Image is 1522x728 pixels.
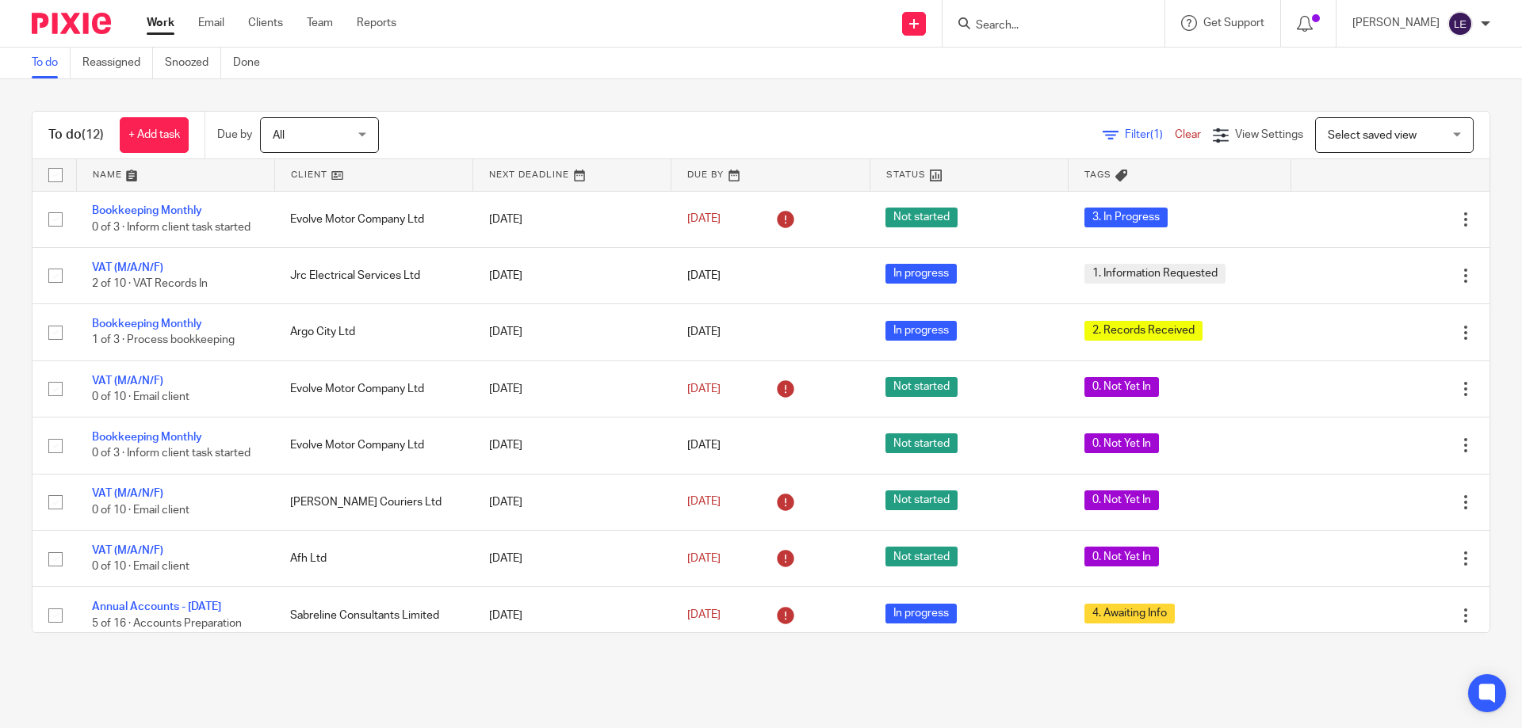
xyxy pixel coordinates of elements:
input: Search [974,19,1117,33]
a: Reassigned [82,48,153,78]
span: Not started [885,547,958,566]
span: 0 of 10 · Email client [92,391,189,402]
span: [DATE] [687,553,721,564]
span: Select saved view [1328,130,1417,141]
a: Email [198,15,224,31]
span: 0 of 3 · Inform client task started [92,222,250,233]
span: 0 of 10 · Email client [92,561,189,572]
td: [PERSON_NAME] Couriers Ltd [274,474,472,530]
td: Evolve Motor Company Ltd [274,360,472,417]
td: [DATE] [473,417,671,474]
span: 2 of 10 · VAT Records In [92,278,208,289]
a: Bookkeeping Monthly [92,318,202,330]
td: Evolve Motor Company Ltd [274,191,472,247]
span: 4. Awaiting Info [1084,604,1175,623]
span: Get Support [1203,17,1264,29]
a: VAT (M/A/N/F) [92,488,163,499]
span: 0. Not Yet In [1084,490,1159,510]
span: Not started [885,377,958,397]
span: Not started [885,433,958,453]
span: (12) [82,128,104,141]
img: svg%3E [1447,11,1473,36]
span: 1. Information Requested [1084,264,1226,284]
a: Bookkeeping Monthly [92,205,202,216]
p: [PERSON_NAME] [1352,15,1440,31]
a: Reports [357,15,396,31]
span: [DATE] [687,214,721,225]
td: [DATE] [473,360,671,417]
span: [DATE] [687,383,721,394]
a: Snoozed [165,48,221,78]
td: [DATE] [473,531,671,587]
span: In progress [885,264,957,284]
a: VAT (M/A/N/F) [92,375,163,387]
a: Clear [1175,129,1201,140]
span: [DATE] [687,497,721,508]
a: To do [32,48,71,78]
td: [DATE] [473,191,671,247]
a: Done [233,48,272,78]
a: VAT (M/A/N/F) [92,262,163,273]
span: 0 of 3 · Inform client task started [92,448,250,459]
a: + Add task [120,117,189,153]
span: Not started [885,208,958,227]
span: Tags [1084,170,1111,179]
span: 2. Records Received [1084,321,1203,341]
span: [DATE] [687,326,721,337]
span: 3. In Progress [1084,208,1168,227]
span: [DATE] [687,440,721,451]
td: Argo City Ltd [274,304,472,360]
a: Work [147,15,174,31]
a: Annual Accounts - [DATE] [92,601,221,612]
span: In progress [885,321,957,341]
a: Team [307,15,333,31]
span: 0 of 10 · Email client [92,505,189,516]
span: View Settings [1235,129,1303,140]
span: 1 of 3 · Process bookkeeping [92,335,235,346]
span: 5 of 16 · Accounts Preparation [92,618,242,629]
td: [DATE] [473,247,671,303]
span: 0. Not Yet In [1084,377,1159,397]
a: Bookkeeping Monthly [92,432,202,443]
a: Clients [248,15,283,31]
span: [DATE] [687,609,721,620]
td: [DATE] [473,304,671,360]
td: Evolve Motor Company Ltd [274,417,472,474]
td: [DATE] [473,587,671,643]
td: Sabreline Consultants Limited [274,587,472,643]
h1: To do [48,127,104,143]
p: Due by [217,127,252,143]
td: Jrc Electrical Services Ltd [274,247,472,303]
span: [DATE] [687,270,721,281]
span: 0. Not Yet In [1084,547,1159,566]
span: 0. Not Yet In [1084,433,1159,453]
a: VAT (M/A/N/F) [92,545,163,556]
span: Not started [885,490,958,510]
span: Filter [1125,129,1175,140]
span: All [273,130,285,141]
span: In progress [885,604,957,623]
span: (1) [1150,129,1163,140]
td: [DATE] [473,474,671,530]
td: Afh Ltd [274,531,472,587]
img: Pixie [32,13,111,34]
